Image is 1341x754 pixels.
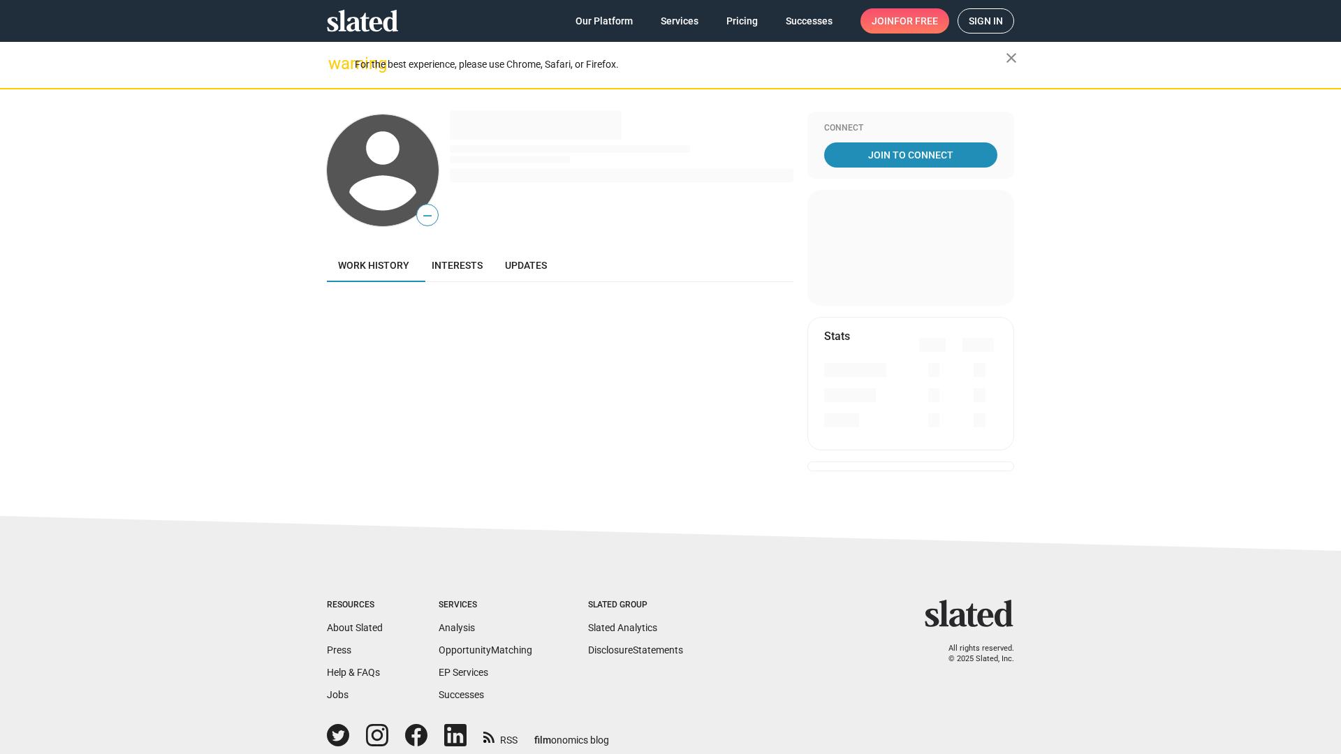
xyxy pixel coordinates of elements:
a: EP Services [439,667,488,678]
mat-icon: close [1003,50,1020,66]
a: Join To Connect [824,142,997,168]
a: filmonomics blog [534,723,609,747]
span: Services [661,8,698,34]
span: for free [894,8,938,34]
a: Jobs [327,689,349,700]
span: Pricing [726,8,758,34]
a: Our Platform [564,8,644,34]
span: — [417,207,438,225]
a: Pricing [715,8,769,34]
a: Successes [439,689,484,700]
mat-card-title: Stats [824,329,850,343]
div: Services [439,600,532,611]
div: Slated Group [588,600,683,611]
span: Join [872,8,938,34]
a: Successes [775,8,844,34]
span: Sign in [969,9,1003,33]
a: Joinfor free [860,8,949,34]
div: For the best experience, please use Chrome, Safari, or Firefox. [355,55,1006,74]
a: Analysis [439,622,475,633]
span: Updates [505,260,547,271]
a: DisclosureStatements [588,644,683,656]
a: Updates [494,249,558,282]
span: Successes [786,8,833,34]
a: RSS [483,725,518,747]
span: film [534,734,551,746]
span: Interests [432,260,483,271]
div: Resources [327,600,383,611]
a: Services [650,8,710,34]
a: Work history [327,249,420,282]
span: Work history [338,260,409,271]
p: All rights reserved. © 2025 Slated, Inc. [934,644,1014,664]
mat-icon: warning [328,55,345,72]
span: Join To Connect [827,142,995,168]
div: Connect [824,123,997,134]
a: Help & FAQs [327,667,380,678]
a: Slated Analytics [588,622,657,633]
a: Interests [420,249,494,282]
a: Sign in [958,8,1014,34]
a: Press [327,644,351,656]
a: OpportunityMatching [439,644,532,656]
span: Our Platform [576,8,633,34]
a: About Slated [327,622,383,633]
